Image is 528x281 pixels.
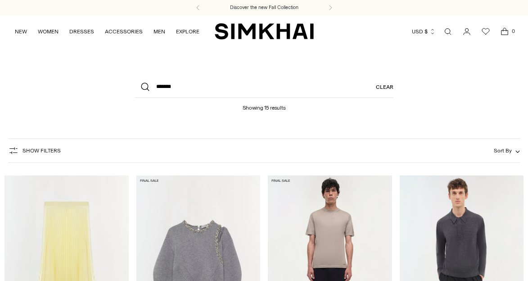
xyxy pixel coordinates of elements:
a: SIMKHAI [215,23,314,40]
a: Wishlist [477,23,495,41]
a: ACCESSORIES [105,22,143,41]
a: Go to the account page [458,23,476,41]
button: Show Filters [8,143,61,158]
a: Clear [376,76,393,98]
a: EXPLORE [176,22,199,41]
a: Open search modal [439,23,457,41]
a: Discover the new Fall Collection [230,4,298,11]
a: NEW [15,22,27,41]
button: USD $ [412,22,436,41]
a: WOMEN [38,22,59,41]
button: Sort By [494,146,520,156]
h1: Showing 15 results [243,98,286,111]
a: MEN [153,22,165,41]
a: DRESSES [69,22,94,41]
a: Open cart modal [496,23,514,41]
span: 0 [509,27,517,35]
span: Show Filters [23,147,61,154]
button: Search [135,76,156,98]
span: Sort By [494,147,512,154]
